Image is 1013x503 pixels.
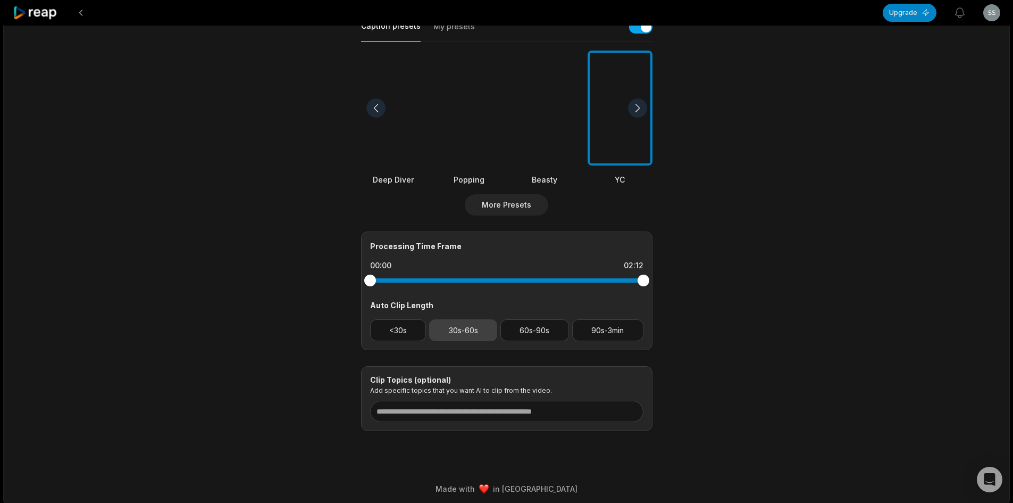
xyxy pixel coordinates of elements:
[465,194,548,216] button: More Presets
[572,319,643,341] button: 90s-3min
[13,483,1000,494] div: Made with in [GEOGRAPHIC_DATA]
[588,174,652,185] div: YC
[437,174,501,185] div: Popping
[624,260,643,271] div: 02:12
[370,375,643,385] div: Clip Topics (optional)
[370,260,391,271] div: 00:00
[361,21,421,42] button: Caption presets
[370,386,643,394] p: Add specific topics that you want AI to clip from the video.
[370,300,643,311] div: Auto Clip Length
[883,4,936,22] button: Upgrade
[429,319,497,341] button: 30s-60s
[479,484,489,494] img: heart emoji
[512,174,577,185] div: Beasty
[500,319,569,341] button: 60s-90s
[361,174,426,185] div: Deep Diver
[433,21,475,42] button: My presets
[977,467,1002,492] div: Open Intercom Messenger
[370,241,643,252] div: Processing Time Frame
[370,319,426,341] button: <30s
